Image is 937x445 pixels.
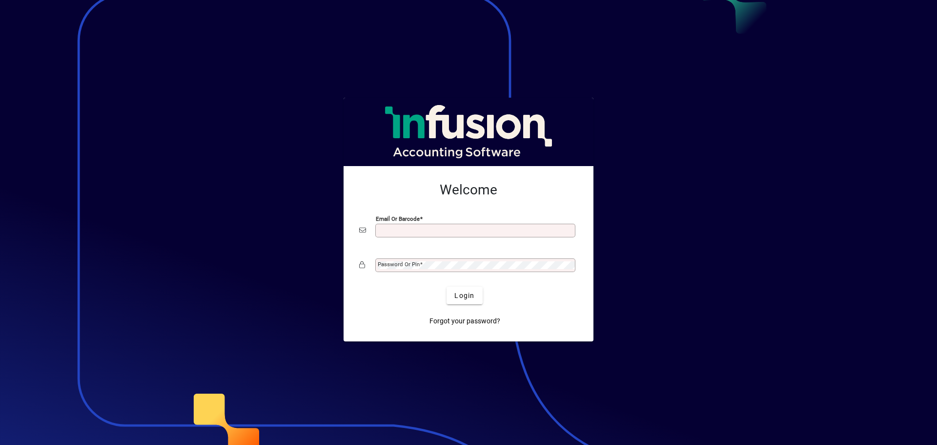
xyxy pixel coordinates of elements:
[454,291,474,301] span: Login
[376,215,420,222] mat-label: Email or Barcode
[359,182,578,198] h2: Welcome
[378,261,420,268] mat-label: Password or Pin
[429,316,500,326] span: Forgot your password?
[447,287,482,304] button: Login
[426,312,504,330] a: Forgot your password?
